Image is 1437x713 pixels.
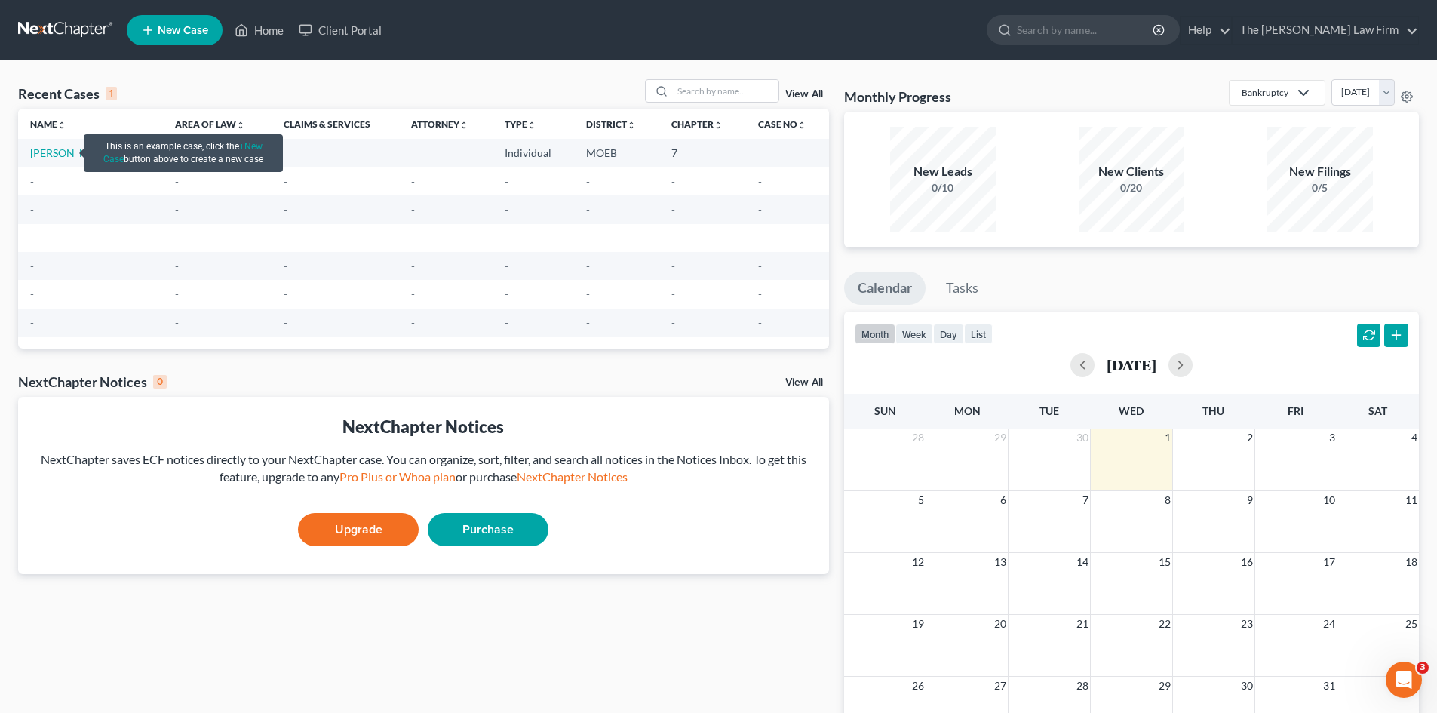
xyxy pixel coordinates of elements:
[505,175,508,188] span: -
[910,553,926,571] span: 12
[586,260,590,272] span: -
[30,146,114,159] a: [PERSON_NAME]
[18,85,117,103] div: Recent Cases
[1163,491,1172,509] span: 8
[284,175,287,188] span: -
[30,260,34,272] span: -
[272,109,399,139] th: Claims & Services
[291,17,389,44] a: Client Portal
[1181,17,1231,44] a: Help
[175,118,245,130] a: Area of Lawunfold_more
[671,287,675,300] span: -
[627,121,636,130] i: unfold_more
[175,175,179,188] span: -
[175,287,179,300] span: -
[910,429,926,447] span: 28
[1322,491,1337,509] span: 10
[1239,615,1254,633] span: 23
[758,260,762,272] span: -
[411,287,415,300] span: -
[30,203,34,216] span: -
[586,175,590,188] span: -
[411,231,415,244] span: -
[30,231,34,244] span: -
[158,25,208,36] span: New Case
[57,121,66,130] i: unfold_more
[1202,404,1224,417] span: Thu
[411,260,415,272] span: -
[517,469,628,484] a: NextChapter Notices
[671,175,675,188] span: -
[411,118,468,130] a: Attorneyunfold_more
[797,121,806,130] i: unfold_more
[1288,404,1303,417] span: Fri
[1075,553,1090,571] span: 14
[1119,404,1144,417] span: Wed
[1081,491,1090,509] span: 7
[18,373,167,391] div: NextChapter Notices
[758,316,762,329] span: -
[505,287,508,300] span: -
[1079,180,1184,195] div: 0/20
[411,175,415,188] span: -
[855,324,895,344] button: month
[1079,163,1184,180] div: New Clients
[30,287,34,300] span: -
[411,316,415,329] span: -
[671,203,675,216] span: -
[714,121,723,130] i: unfold_more
[284,316,287,329] span: -
[586,287,590,300] span: -
[785,377,823,388] a: View All
[758,231,762,244] span: -
[1163,429,1172,447] span: 1
[933,324,964,344] button: day
[175,231,179,244] span: -
[758,203,762,216] span: -
[1267,163,1373,180] div: New Filings
[1017,16,1155,44] input: Search by name...
[586,203,590,216] span: -
[30,316,34,329] span: -
[339,469,456,484] a: Pro Plus or Whoa plan
[493,139,574,167] td: Individual
[106,87,117,100] div: 1
[153,375,167,389] div: 0
[758,287,762,300] span: -
[586,118,636,130] a: Districtunfold_more
[574,139,659,167] td: MOEB
[284,260,287,272] span: -
[505,118,536,130] a: Typeunfold_more
[910,677,926,695] span: 26
[1404,553,1419,571] span: 18
[671,231,675,244] span: -
[505,316,508,329] span: -
[1322,677,1337,695] span: 31
[874,404,896,417] span: Sun
[1107,357,1156,373] h2: [DATE]
[1157,615,1172,633] span: 22
[227,17,291,44] a: Home
[30,451,817,486] div: NextChapter saves ECF notices directly to your NextChapter case. You can organize, sort, filter, ...
[954,404,981,417] span: Mon
[1075,615,1090,633] span: 21
[932,272,992,305] a: Tasks
[236,121,245,130] i: unfold_more
[175,203,179,216] span: -
[890,180,996,195] div: 0/10
[1410,429,1419,447] span: 4
[1368,404,1387,417] span: Sat
[758,118,806,130] a: Case Nounfold_more
[527,121,536,130] i: unfold_more
[1328,429,1337,447] span: 3
[1242,86,1288,99] div: Bankruptcy
[993,553,1008,571] span: 13
[1039,404,1059,417] span: Tue
[659,139,746,167] td: 7
[284,203,287,216] span: -
[30,175,34,188] span: -
[910,615,926,633] span: 19
[1404,615,1419,633] span: 25
[671,118,723,130] a: Chapterunfold_more
[1157,553,1172,571] span: 15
